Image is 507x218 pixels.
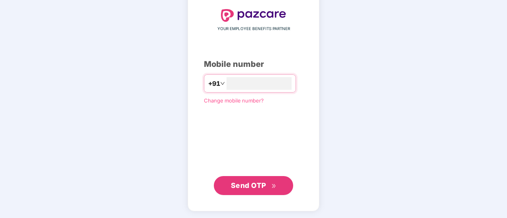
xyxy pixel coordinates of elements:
[214,176,293,195] button: Send OTPdouble-right
[217,26,290,32] span: YOUR EMPLOYEE BENEFITS PARTNER
[204,58,303,70] div: Mobile number
[208,79,220,89] span: +91
[204,97,264,104] a: Change mobile number?
[220,81,225,86] span: down
[221,9,286,22] img: logo
[271,184,277,189] span: double-right
[231,181,266,190] span: Send OTP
